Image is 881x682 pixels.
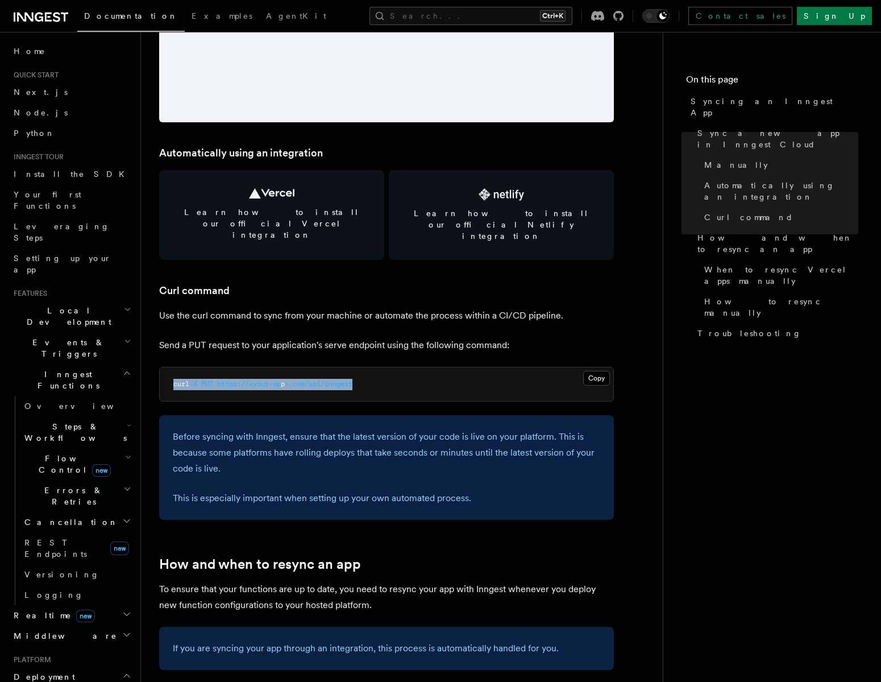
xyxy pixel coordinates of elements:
span: Realtime [9,610,95,621]
span: Curl command [704,212,793,223]
a: How to resync manually [700,291,858,323]
a: Setting up your app [9,248,134,280]
span: Python [14,129,55,138]
button: Steps & Workflows [20,416,134,448]
span: your-ap [253,380,281,388]
span: AgentKit [266,11,326,20]
div: Inngest Functions [9,396,134,605]
span: -X [189,380,197,388]
a: When to resync Vercel apps manually [700,259,858,291]
a: Versioning [20,564,134,585]
span: Platform [9,655,51,664]
a: Learn how to install our official Netlify integration [389,170,614,260]
span: Inngest Functions [9,369,123,391]
span: How to resync manually [704,296,858,319]
a: Automatically using an integration [159,145,323,161]
span: REST Endpoints [24,538,87,559]
span: Events & Triggers [9,337,124,359]
span: Next.js [14,88,68,97]
a: Examples [185,3,259,31]
a: Automatically using an integration [700,175,858,207]
p: Send a PUT request to your application's serve endpoint using the following command: [159,337,614,353]
span: Install the SDK [14,170,131,179]
a: Python [9,123,134,143]
span: Manually [704,159,768,171]
span: new [92,464,111,477]
span: Your first Functions [14,190,81,210]
span: Local Development [9,305,124,328]
button: Realtimenew [9,605,134,626]
a: Node.js [9,102,134,123]
a: Contact sales [688,7,792,25]
a: Sign Up [797,7,872,25]
a: Syncing an Inngest App [686,91,858,123]
a: Documentation [77,3,185,32]
a: Leveraging Steps [9,216,134,248]
span: Quick start [9,71,59,80]
a: Your first Functions [9,184,134,216]
button: Local Development [9,300,134,332]
span: Versioning [24,570,99,579]
span: Automatically using an integration [704,180,858,202]
button: Middleware [9,626,134,646]
span: How and when to resync an app [697,232,858,255]
p: To ensure that your functions are up to date, you need to resync your app with Inngest whenever y... [159,581,614,613]
span: < [249,380,253,388]
span: Overview [24,402,142,411]
h4: On this page [686,73,858,91]
span: p [281,380,285,388]
button: Flow Controlnew [20,448,134,480]
a: Home [9,41,134,61]
button: Errors & Retries [20,480,134,512]
a: AgentKit [259,3,333,31]
span: Cancellation [20,516,118,528]
span: Middleware [9,630,117,642]
a: Curl command [700,207,858,228]
span: Sync a new app in Inngest Cloud [697,127,858,150]
a: Sync a new app in Inngest Cloud [693,123,858,155]
span: Errors & Retries [20,485,123,507]
a: Learn how to install our official Vercel integration [159,170,384,260]
a: Next.js [9,82,134,102]
span: Inngest tour [9,152,64,162]
span: Node.js [14,108,68,117]
span: Troubleshooting [697,328,801,339]
span: new [76,610,95,622]
a: Manually [700,155,858,175]
span: Features [9,289,47,298]
span: https:// [217,380,249,388]
span: Logging [24,590,84,600]
span: Steps & Workflows [20,421,127,444]
span: > [285,380,289,388]
span: new [110,542,129,555]
button: Copy [583,371,610,386]
button: Toggle dark mode [642,9,670,23]
span: Examples [192,11,252,20]
span: curl [173,380,189,388]
span: .com/api/inngest [289,380,352,388]
button: Events & Triggers [9,332,134,364]
p: Before syncing with Inngest, ensure that the latest version of your code is live on your platform... [173,429,600,477]
span: Leveraging Steps [14,222,110,242]
a: Troubleshooting [693,323,858,344]
a: Curl command [159,283,230,299]
p: Use the curl command to sync from your machine or automate the process within a CI/CD pipeline. [159,308,614,324]
span: Home [14,46,45,57]
button: Inngest Functions [9,364,134,396]
span: Flow Control [20,453,125,476]
span: Documentation [84,11,178,20]
a: Overview [20,396,134,416]
kbd: Ctrl+K [540,10,566,22]
p: If you are syncing your app through an integration, this process is automatically handled for you. [173,640,600,656]
a: Install the SDK [9,164,134,184]
span: Learn how to install our official Netlify integration [402,208,600,242]
p: This is especially important when setting up your own automated process. [173,490,600,506]
span: PUT [201,380,213,388]
span: Setting up your app [14,254,111,274]
button: Search...Ctrl+K [369,7,572,25]
a: How and when to resync an app [693,228,858,259]
a: REST Endpointsnew [20,532,134,564]
a: Logging [20,585,134,605]
a: How and when to resync an app [159,556,361,572]
span: Syncing an Inngest App [691,96,858,118]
